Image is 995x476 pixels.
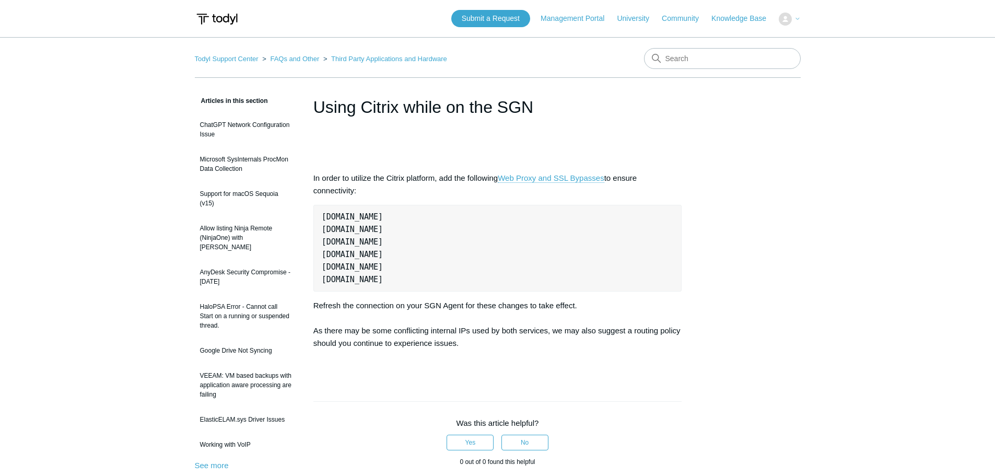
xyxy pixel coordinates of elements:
[260,55,321,63] li: FAQs and Other
[270,55,319,63] a: FAQs and Other
[313,172,682,197] p: In order to utilize the Citrix platform, add the following to ensure connectivity:
[313,95,682,120] h1: Using Citrix while on the SGN
[662,13,709,24] a: Community
[195,461,229,470] a: See more
[501,435,548,450] button: This article was not helpful
[195,149,298,179] a: Microsoft SysInternals ProcMon Data Collection
[195,97,268,105] span: Articles in this section
[498,173,604,183] a: Web Proxy and SSL Bypasses
[541,13,615,24] a: Management Portal
[460,458,535,466] span: 0 out of 0 found this helpful
[195,55,259,63] a: Todyl Support Center
[195,435,298,455] a: Working with VoIP
[711,13,777,24] a: Knowledge Base
[195,218,298,257] a: Allow listing Ninja Remote (NinjaOne) with [PERSON_NAME]
[313,299,682,350] p: Refresh the connection on your SGN Agent for these changes to take effect. As there may be some c...
[195,341,298,361] a: Google Drive Not Syncing
[321,55,447,63] li: Third Party Applications and Hardware
[195,410,298,429] a: ElasticELAM.sys Driver Issues
[195,184,298,213] a: Support for macOS Sequoia (v15)
[456,419,539,427] span: Was this article helpful?
[451,10,530,27] a: Submit a Request
[644,48,801,69] input: Search
[195,297,298,335] a: HaloPSA Error - Cannot call Start on a running or suspended thread.
[331,55,447,63] a: Third Party Applications and Hardware
[195,115,298,144] a: ChatGPT Network Configuration Issue
[313,205,682,292] pre: [DOMAIN_NAME] [DOMAIN_NAME] [DOMAIN_NAME] [DOMAIN_NAME] [DOMAIN_NAME] [DOMAIN_NAME]
[617,13,659,24] a: University
[195,9,239,29] img: Todyl Support Center Help Center home page
[447,435,494,450] button: This article was helpful
[195,262,298,292] a: AnyDesk Security Compromise - [DATE]
[195,366,298,404] a: VEEAM: VM based backups with application aware processing are failing
[195,55,261,63] li: Todyl Support Center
